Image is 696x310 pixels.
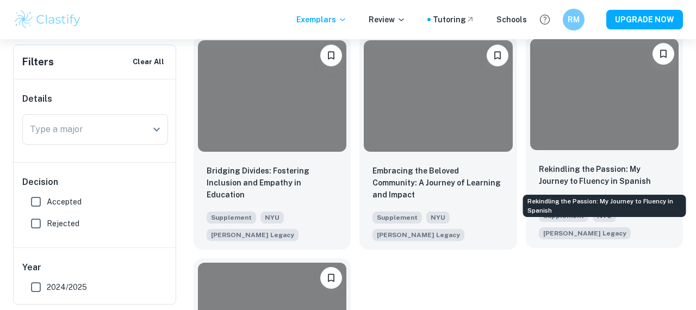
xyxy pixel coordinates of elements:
[47,218,79,230] span: Rejected
[22,92,168,106] h6: Details
[47,196,82,208] span: Accepted
[320,267,342,289] button: Bookmark
[568,14,580,26] h6: RM
[320,45,342,66] button: Bookmark
[194,36,351,250] a: BookmarkBridging Divides: Fostering Inclusion and Empathy in EducationSupplementNYUIn under 250 w...
[22,261,168,274] h6: Year
[606,10,683,29] button: UPGRADE NOW
[13,9,82,30] img: Clastify logo
[296,14,347,26] p: Exemplars
[523,195,686,217] div: Rekindling the Passion: My Journey to Fluency in Spanish
[369,14,406,26] p: Review
[149,122,164,137] button: Open
[377,230,460,240] span: [PERSON_NAME] Legacy
[487,45,508,66] button: Bookmark
[372,228,464,241] span: In under 250 words, please share how you have demonstrated your commitment to the legacy of Dr. K...
[22,176,168,189] h6: Decision
[211,230,294,240] span: [PERSON_NAME] Legacy
[372,212,422,224] span: Supplement
[207,212,256,224] span: Supplement
[426,212,450,224] span: NYU
[652,43,674,65] button: Bookmark
[536,10,554,29] button: Help and Feedback
[207,228,299,241] span: In under 250 words, please share how you have demonstrated your commitment to the legacy of Dr. K...
[359,36,517,250] a: BookmarkEmbracing the Beloved Community: A Journey of Learning and ImpactSupplementNYUIn under 25...
[526,36,683,250] a: BookmarkRekindling the Passion: My Journey to Fluency in SpanishSupplementNYUIn under 250 words, ...
[207,165,338,201] p: Bridging Divides: Fostering Inclusion and Empathy in Education
[543,228,626,238] span: [PERSON_NAME] Legacy
[496,14,527,26] a: Schools
[563,9,585,30] button: RM
[260,212,284,224] span: NYU
[433,14,475,26] a: Tutoring
[539,226,631,239] span: In under 250 words, please share how you have demonstrated your commitment to the legacy of Dr. K...
[22,54,54,70] h6: Filters
[539,163,670,187] p: Rekindling the Passion: My Journey to Fluency in Spanish
[47,281,87,293] span: 2024/2025
[372,165,504,201] p: Embracing the Beloved Community: A Journey of Learning and Impact
[130,54,167,70] button: Clear All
